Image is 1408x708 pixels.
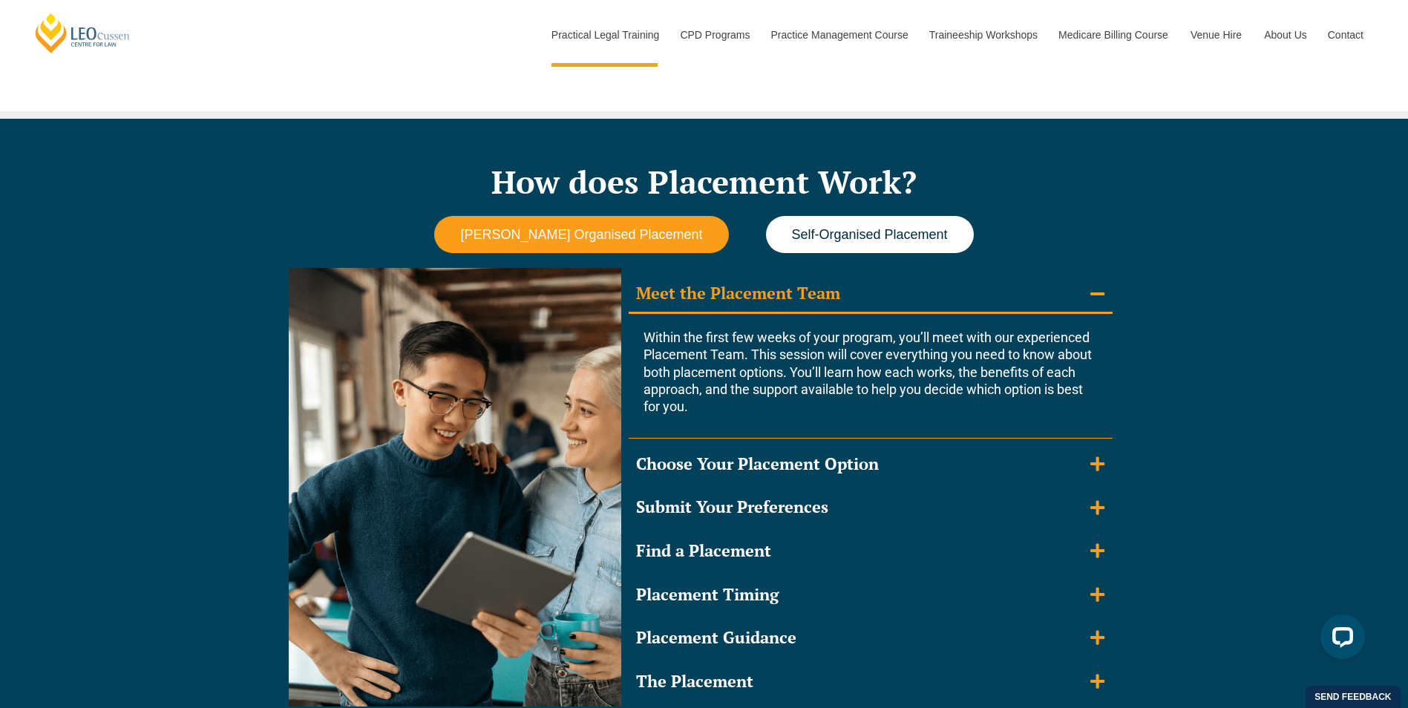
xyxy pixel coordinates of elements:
div: Meet the Placement Team [636,283,840,304]
div: Submit Your Preferences [636,496,828,518]
h2: How does Placement Work? [281,163,1127,200]
summary: Placement Guidance [629,620,1113,656]
summary: Choose Your Placement Option [629,446,1113,482]
div: The Placement [636,671,753,692]
div: Placement Timing [636,584,779,606]
div: Find a Placement [636,540,771,562]
div: Choose Your Placement Option [636,453,879,475]
a: Venue Hire [1179,3,1253,67]
a: Medicare Billing Course [1047,3,1179,67]
summary: Submit Your Preferences [629,489,1113,525]
a: About Us [1253,3,1317,67]
div: Accordion. Open links with Enter or Space, close with Escape, and navigate with Arrow Keys [629,275,1113,699]
summary: Find a Placement [629,533,1113,569]
a: [PERSON_NAME] Centre for Law [33,12,132,54]
summary: Meet the Placement Team [629,275,1113,314]
span: Within the first few weeks of your program, you’ll meet with our experienced Placement Team. This... [644,330,1092,415]
summary: The Placement [629,663,1113,700]
a: Traineeship Workshops [918,3,1047,67]
iframe: LiveChat chat widget [1309,609,1371,671]
span: Self-Organised Placement [792,227,948,243]
div: Placement Guidance [636,627,796,649]
a: Practice Management Course [760,3,918,67]
a: CPD Programs [669,3,759,67]
a: Practical Legal Training [540,3,669,67]
summary: Placement Timing [629,577,1113,613]
a: Contact [1317,3,1375,67]
span: [PERSON_NAME] Organised Placement [460,227,702,243]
